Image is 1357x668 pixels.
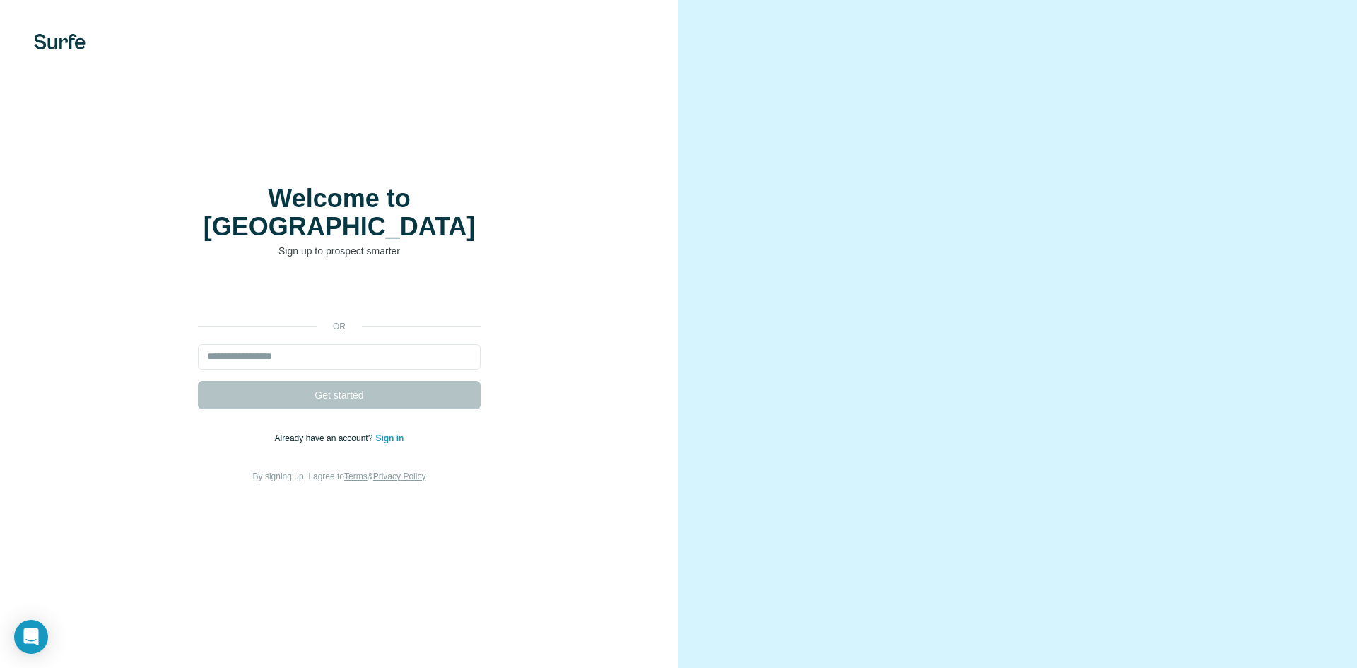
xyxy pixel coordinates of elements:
[14,620,48,654] div: Open Intercom Messenger
[373,471,426,481] a: Privacy Policy
[317,320,362,333] p: or
[344,471,368,481] a: Terms
[375,433,404,443] a: Sign in
[198,244,481,258] p: Sign up to prospect smarter
[34,34,86,49] img: Surfe's logo
[253,471,426,481] span: By signing up, I agree to &
[275,433,376,443] span: Already have an account?
[198,184,481,241] h1: Welcome to [GEOGRAPHIC_DATA]
[191,279,488,310] iframe: Sign in with Google Button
